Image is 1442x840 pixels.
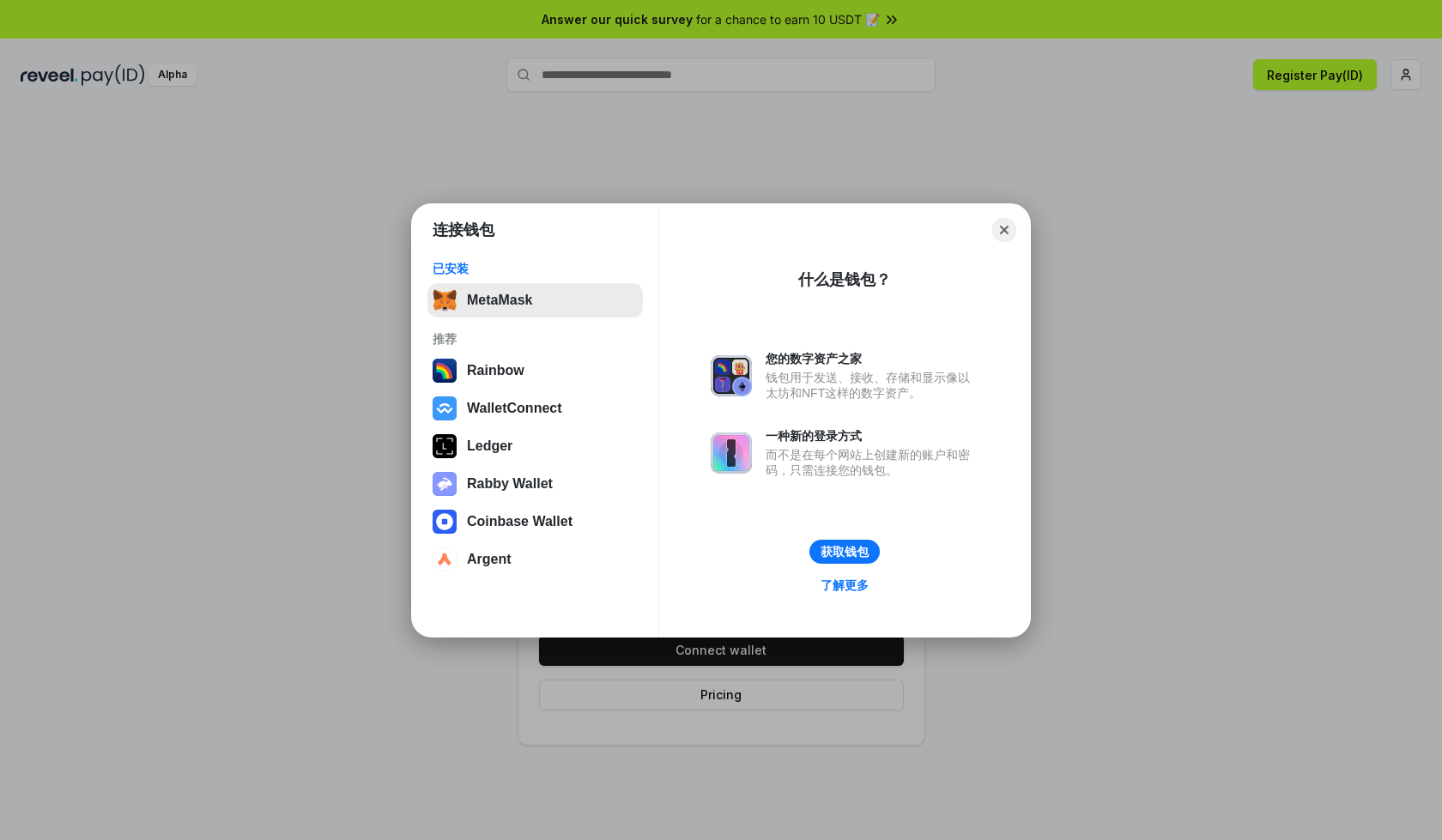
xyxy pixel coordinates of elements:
[821,544,869,559] div: 获取钱包
[766,447,978,478] div: 而不是在每个网站上创建新的账户和密码，只需连接您的钱包。
[467,514,573,529] div: Coinbase Wallet
[992,218,1016,242] button: Close
[433,331,638,347] div: 推荐
[433,220,494,240] h1: 连接钱包
[433,288,457,312] img: svg+xml,%3Csvg%20fill%3D%22none%22%20height%3D%2233%22%20viewBox%3D%220%200%2035%2033%22%20width%...
[809,540,880,564] button: 获取钱包
[467,552,512,567] div: Argent
[427,391,643,426] button: WalletConnect
[433,472,457,496] img: svg+xml,%3Csvg%20xmlns%3D%22http%3A%2F%2Fwww.w3.org%2F2000%2Fsvg%22%20fill%3D%22none%22%20viewBox...
[810,574,879,596] a: 了解更多
[766,370,978,401] div: 钱包用于发送、接收、存储和显示像以太坊和NFT这样的数字资产。
[798,269,891,290] div: 什么是钱包？
[427,505,643,539] button: Coinbase Wallet
[467,476,553,492] div: Rabby Wallet
[433,396,457,420] img: svg+xml,%3Csvg%20width%3D%2228%22%20height%3D%2228%22%20viewBox%3D%220%200%2028%2028%22%20fill%3D...
[821,577,869,593] div: 了解更多
[467,363,524,378] div: Rainbow
[427,283,643,317] button: MetaMask
[467,401,562,416] div: WalletConnect
[711,432,752,474] img: svg+xml,%3Csvg%20xmlns%3D%22http%3A%2F%2Fwww.w3.org%2F2000%2Fsvg%22%20fill%3D%22none%22%20viewBox...
[427,542,643,577] button: Argent
[467,438,512,454] div: Ledger
[467,293,532,308] div: MetaMask
[433,261,638,276] div: 已安装
[711,355,752,396] img: svg+xml,%3Csvg%20xmlns%3D%22http%3A%2F%2Fwww.w3.org%2F2000%2Fsvg%22%20fill%3D%22none%22%20viewBox...
[427,467,643,501] button: Rabby Wallet
[433,547,457,571] img: svg+xml,%3Csvg%20width%3D%2228%22%20height%3D%2228%22%20viewBox%3D%220%200%2028%2028%22%20fill%3D...
[766,351,978,366] div: 您的数字资产之家
[433,359,457,383] img: svg+xml,%3Csvg%20width%3D%22120%22%20height%3D%22120%22%20viewBox%3D%220%200%20120%20120%22%20fil...
[433,434,457,458] img: svg+xml,%3Csvg%20xmlns%3D%22http%3A%2F%2Fwww.w3.org%2F2000%2Fsvg%22%20width%3D%2228%22%20height%3...
[427,429,643,463] button: Ledger
[766,428,978,444] div: 一种新的登录方式
[427,354,643,388] button: Rainbow
[433,510,457,534] img: svg+xml,%3Csvg%20width%3D%2228%22%20height%3D%2228%22%20viewBox%3D%220%200%2028%2028%22%20fill%3D...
